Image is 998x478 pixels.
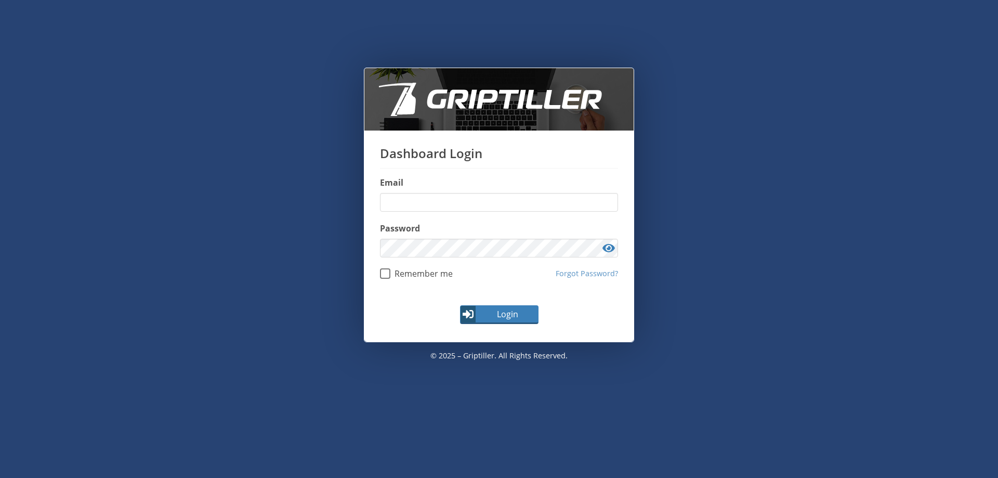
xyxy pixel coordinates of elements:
[477,308,537,320] span: Login
[556,268,618,279] a: Forgot Password?
[380,146,618,169] h1: Dashboard Login
[460,305,539,324] button: Login
[380,176,618,189] label: Email
[380,222,618,235] label: Password
[390,268,453,279] span: Remember me
[364,342,634,369] p: © 2025 – Griptiller. All rights reserved.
